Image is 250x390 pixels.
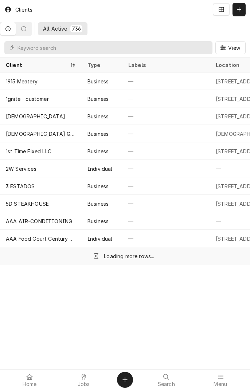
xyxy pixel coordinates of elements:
[215,41,246,54] button: View
[122,107,210,125] div: —
[122,177,210,195] div: —
[23,381,37,387] span: Home
[6,200,49,208] div: 5D STEAKHOUSE
[78,381,90,387] span: Jobs
[87,217,109,225] div: Business
[87,200,109,208] div: Business
[72,25,81,32] div: 736
[227,44,242,52] span: View
[3,371,56,389] a: Home
[87,182,109,190] div: Business
[43,25,67,32] div: All Active
[122,142,210,160] div: —
[6,130,76,138] div: [DEMOGRAPHIC_DATA] Goliad
[6,113,65,120] div: [DEMOGRAPHIC_DATA]
[158,381,175,387] span: Search
[57,371,111,389] a: Jobs
[6,217,72,225] div: AAA AIR-CONDITIONING
[122,72,210,90] div: —
[6,147,51,155] div: 1st Time Fixed LLC
[140,371,193,389] a: Search
[122,195,210,212] div: —
[87,78,109,85] div: Business
[87,95,109,103] div: Business
[87,165,113,173] div: Individual
[6,61,69,69] div: Client
[122,212,210,230] div: —
[6,165,36,173] div: 2W Services
[104,252,154,260] div: Loading more rows...
[17,41,209,54] input: Keyword search
[87,61,115,69] div: Type
[6,182,35,190] div: 3 ESTADOS
[87,235,113,243] div: Individual
[87,147,109,155] div: Business
[214,381,227,387] span: Menu
[87,130,109,138] div: Business
[122,125,210,142] div: —
[87,113,109,120] div: Business
[6,95,49,103] div: 1gnite - customer
[6,235,76,243] div: AAA Food Court Century Lanes
[194,371,247,389] a: Menu
[117,372,133,388] button: Create Object
[122,90,210,107] div: —
[122,160,210,177] div: —
[6,78,38,85] div: 1915 Meatery
[122,230,210,247] div: —
[128,61,204,69] div: Labels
